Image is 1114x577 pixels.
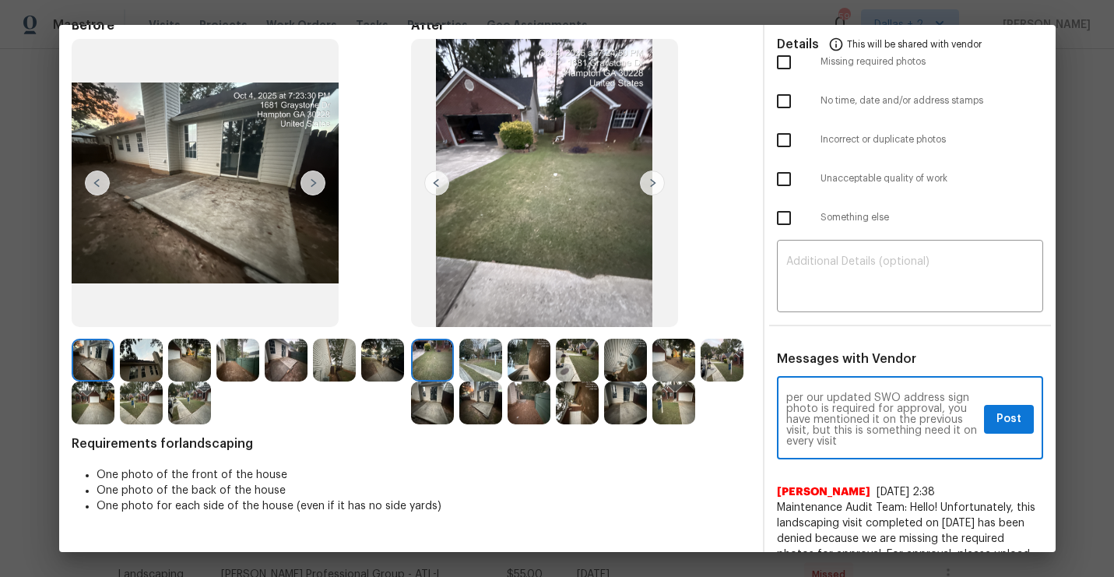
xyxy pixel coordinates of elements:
[877,487,935,498] span: [DATE] 2:38
[777,353,916,365] span: Messages with Vendor
[777,484,870,500] span: [PERSON_NAME]
[786,392,978,447] textarea: Maintenance Audit Team: Hello! As per our updated SWO address sign photo is required for approval...
[72,18,411,33] span: Before
[764,199,1056,237] div: Something else
[821,94,1043,107] span: No time, date and/or address stamps
[424,171,449,195] img: left-chevron-button-url
[764,160,1056,199] div: Unacceptable quality of work
[85,171,110,195] img: left-chevron-button-url
[411,18,750,33] span: After
[821,133,1043,146] span: Incorrect or duplicate photos
[777,25,819,62] span: Details
[847,25,982,62] span: This will be shared with vendor
[97,467,750,483] li: One photo of the front of the house
[97,483,750,498] li: One photo of the back of the house
[97,498,750,514] li: One photo for each side of the house (even if it has no side yards)
[300,171,325,195] img: right-chevron-button-url
[821,211,1043,224] span: Something else
[996,410,1021,429] span: Post
[764,82,1056,121] div: No time, date and/or address stamps
[72,436,750,452] span: Requirements for landscaping
[821,172,1043,185] span: Unacceptable quality of work
[984,405,1034,434] button: Post
[764,121,1056,160] div: Incorrect or duplicate photos
[640,171,665,195] img: right-chevron-button-url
